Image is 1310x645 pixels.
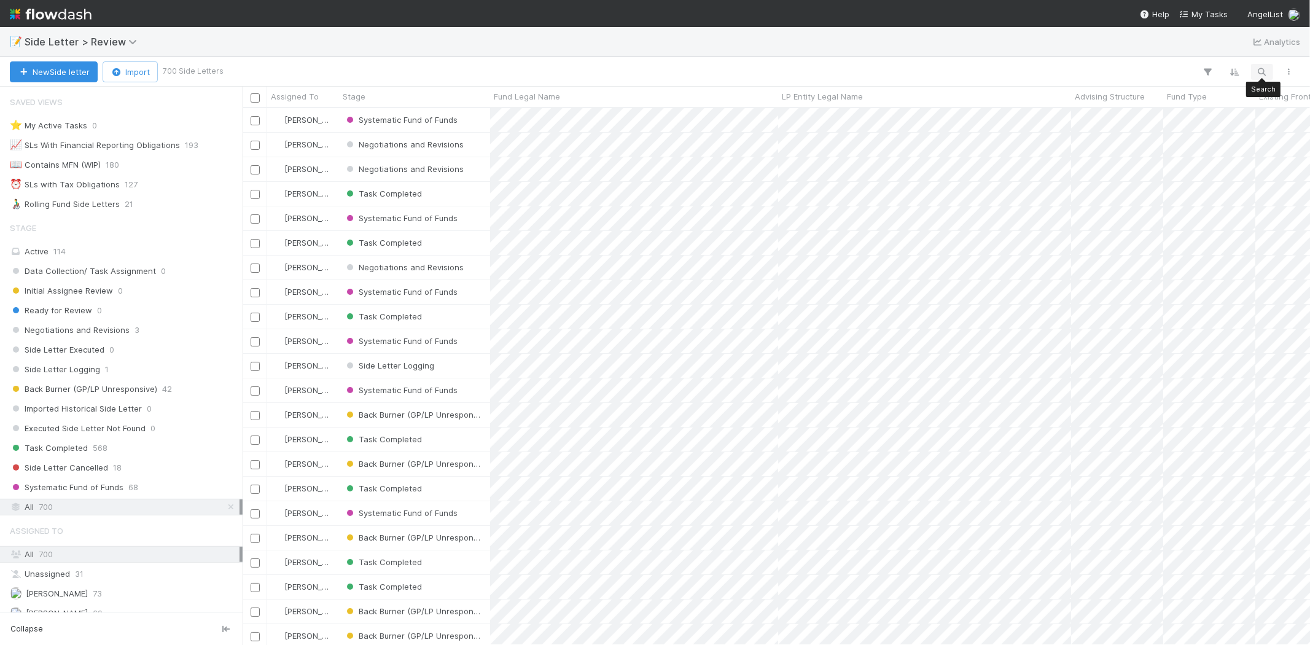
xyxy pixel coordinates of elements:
img: avatar_6177bb6d-328c-44fd-b6eb-4ffceaabafa4.png [273,606,283,616]
span: Side Letter Logging [344,361,434,370]
div: Back Burner (GP/LP Unresponsive) [344,408,484,421]
span: [PERSON_NAME] [284,336,346,346]
img: avatar_6177bb6d-328c-44fd-b6eb-4ffceaabafa4.png [273,311,283,321]
div: [PERSON_NAME] [272,507,333,519]
div: Contains MFN (WIP) [10,157,101,173]
span: LP Entity Legal Name [782,90,863,103]
div: [PERSON_NAME] [272,433,333,445]
span: [PERSON_NAME] [284,164,346,174]
span: Side Letter Cancelled [10,460,108,475]
span: Fund Type [1167,90,1207,103]
span: Stage [343,90,365,103]
span: Data Collection/ Task Assignment [10,264,156,279]
span: 0 [161,264,166,279]
span: [PERSON_NAME] [284,213,346,223]
span: Negotiations and Revisions [344,139,464,149]
span: Back Burner (GP/LP Unresponsive) [344,533,491,542]
div: [PERSON_NAME] [272,286,333,298]
img: avatar_6177bb6d-328c-44fd-b6eb-4ffceaabafa4.png [273,631,283,641]
span: 0 [118,283,123,299]
div: Negotiations and Revisions [344,138,464,150]
div: Systematic Fund of Funds [344,335,458,347]
img: avatar_218ae7b5-dcd5-4ccc-b5d5-7cc00ae2934f.png [273,361,283,370]
input: Toggle Row Selected [251,509,260,518]
span: Systematic Fund of Funds [344,213,458,223]
input: Toggle Row Selected [251,534,260,543]
div: Back Burner (GP/LP Unresponsive) [344,458,484,470]
div: [PERSON_NAME] [272,335,333,347]
span: [PERSON_NAME] [284,533,346,542]
span: Fund Legal Name [494,90,560,103]
div: Systematic Fund of Funds [344,507,458,519]
div: My Active Tasks [10,118,87,133]
img: avatar_218ae7b5-dcd5-4ccc-b5d5-7cc00ae2934f.png [273,533,283,542]
div: [PERSON_NAME] [272,630,333,642]
div: [PERSON_NAME] [272,384,333,396]
input: Toggle Row Selected [251,165,260,174]
span: Assigned To [271,90,319,103]
input: Toggle Row Selected [251,436,260,445]
a: My Tasks [1179,8,1228,20]
div: Task Completed [344,310,422,322]
div: Side Letter Logging [344,359,434,372]
div: [PERSON_NAME] [272,310,333,322]
span: 1 [105,362,109,377]
span: [PERSON_NAME] [284,508,346,518]
span: Back Burner (GP/LP Unresponsive) [344,606,491,616]
span: Negotiations and Revisions [344,164,464,174]
div: SLs With Financial Reporting Obligations [10,138,180,153]
div: All [10,499,240,515]
span: [PERSON_NAME] [26,588,88,598]
div: Active [10,244,240,259]
span: [PERSON_NAME] [26,608,88,618]
div: Negotiations and Revisions [344,163,464,175]
span: Back Burner (GP/LP Unresponsive) [344,631,491,641]
span: Systematic Fund of Funds [344,508,458,518]
img: avatar_6177bb6d-328c-44fd-b6eb-4ffceaabafa4.png [273,582,283,592]
img: avatar_6177bb6d-328c-44fd-b6eb-4ffceaabafa4.png [273,483,283,493]
span: 3 [135,322,139,338]
span: 69 [93,606,103,621]
span: Task Completed [10,440,88,456]
span: Task Completed [344,582,422,592]
span: 0 [150,421,155,436]
input: Toggle Row Selected [251,583,260,592]
span: Task Completed [344,311,422,321]
span: Systematic Fund of Funds [344,385,458,395]
div: All [10,547,240,562]
img: avatar_6177bb6d-328c-44fd-b6eb-4ffceaabafa4.png [273,139,283,149]
div: [PERSON_NAME] [272,482,333,495]
div: Systematic Fund of Funds [344,114,458,126]
span: Advising Structure [1075,90,1145,103]
img: avatar_6177bb6d-328c-44fd-b6eb-4ffceaabafa4.png [273,434,283,444]
input: Toggle Row Selected [251,608,260,617]
span: [PERSON_NAME] [284,606,346,616]
span: [PERSON_NAME] [284,139,346,149]
span: 568 [93,440,107,456]
span: 73 [93,586,102,601]
span: [PERSON_NAME] [284,410,346,420]
div: Task Completed [344,580,422,593]
input: Toggle Row Selected [251,460,260,469]
input: Toggle Row Selected [251,386,260,396]
input: Toggle Row Selected [251,313,260,322]
small: 700 Side Letters [163,66,224,77]
div: Rolling Fund Side Letters [10,197,120,212]
img: avatar_6177bb6d-328c-44fd-b6eb-4ffceaabafa4.png [273,336,283,346]
span: Task Completed [344,557,422,567]
div: [PERSON_NAME] [272,212,333,224]
input: Toggle All Rows Selected [251,93,260,103]
div: [PERSON_NAME] [272,580,333,593]
span: 31 [75,566,84,582]
span: 193 [185,138,198,153]
div: Task Completed [344,187,422,200]
img: avatar_6177bb6d-328c-44fd-b6eb-4ffceaabafa4.png [273,115,283,125]
span: [PERSON_NAME] [284,459,346,469]
span: Task Completed [344,434,422,444]
span: ⭐ [10,120,22,130]
img: avatar_6177bb6d-328c-44fd-b6eb-4ffceaabafa4.png [273,238,283,248]
input: Toggle Row Selected [251,485,260,494]
div: Back Burner (GP/LP Unresponsive) [344,605,484,617]
span: Systematic Fund of Funds [10,480,123,495]
span: 👨‍🦽 [10,198,22,209]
